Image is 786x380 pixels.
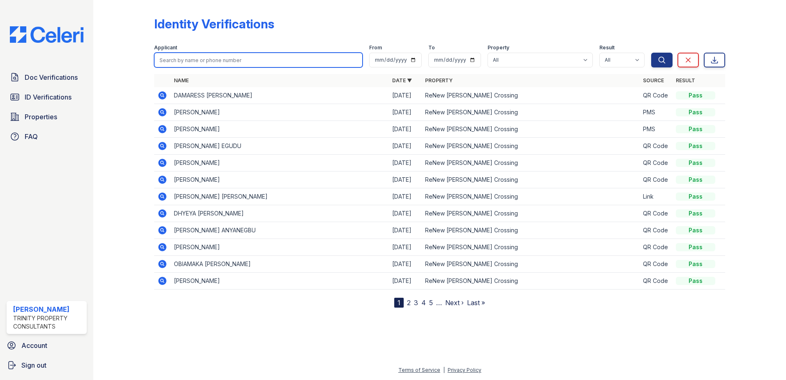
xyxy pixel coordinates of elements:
a: Name [174,77,189,83]
span: Account [21,341,47,350]
td: Link [640,188,673,205]
td: PMS [640,121,673,138]
td: [DATE] [389,155,422,171]
td: QR Code [640,87,673,104]
td: [DATE] [389,87,422,104]
td: [PERSON_NAME] [171,155,389,171]
span: FAQ [25,132,38,141]
div: Pass [676,209,715,218]
td: [PERSON_NAME] ANYANEGBU [171,222,389,239]
div: [PERSON_NAME] [13,304,83,314]
td: QR Code [640,222,673,239]
label: To [428,44,435,51]
div: | [443,367,445,373]
td: QR Code [640,155,673,171]
td: [PERSON_NAME] [171,239,389,256]
a: 3 [414,299,418,307]
td: QR Code [640,138,673,155]
td: [PERSON_NAME] [171,104,389,121]
td: [DATE] [389,188,422,205]
td: ReNew [PERSON_NAME] Crossing [422,155,640,171]
td: QR Code [640,205,673,222]
a: Sign out [3,357,90,373]
td: [PERSON_NAME] [171,121,389,138]
input: Search by name or phone number [154,53,363,67]
a: Properties [7,109,87,125]
div: Pass [676,277,715,285]
label: Applicant [154,44,177,51]
label: Property [488,44,509,51]
td: [DATE] [389,256,422,273]
td: [PERSON_NAME] [171,171,389,188]
td: ReNew [PERSON_NAME] Crossing [422,205,640,222]
td: ReNew [PERSON_NAME] Crossing [422,87,640,104]
td: QR Code [640,273,673,290]
a: Property [425,77,453,83]
a: Doc Verifications [7,69,87,86]
td: DAMARESS [PERSON_NAME] [171,87,389,104]
td: QR Code [640,239,673,256]
a: Source [643,77,664,83]
td: [DATE] [389,138,422,155]
a: Result [676,77,695,83]
span: Properties [25,112,57,122]
div: Pass [676,260,715,268]
div: Pass [676,108,715,116]
td: PMS [640,104,673,121]
a: Date ▼ [392,77,412,83]
td: ReNew [PERSON_NAME] Crossing [422,104,640,121]
td: [DATE] [389,273,422,290]
a: Last » [467,299,485,307]
td: OBIAMAKA [PERSON_NAME] [171,256,389,273]
div: Pass [676,91,715,100]
td: [DATE] [389,121,422,138]
td: ReNew [PERSON_NAME] Crossing [422,121,640,138]
div: Pass [676,176,715,184]
span: ID Verifications [25,92,72,102]
td: DHYEYA [PERSON_NAME] [171,205,389,222]
div: Pass [676,192,715,201]
div: Pass [676,159,715,167]
td: ReNew [PERSON_NAME] Crossing [422,171,640,188]
a: 5 [429,299,433,307]
a: 4 [421,299,426,307]
div: Trinity Property Consultants [13,314,83,331]
td: [PERSON_NAME] [171,273,389,290]
span: Sign out [21,360,46,370]
td: ReNew [PERSON_NAME] Crossing [422,256,640,273]
td: [DATE] [389,222,422,239]
a: Account [3,337,90,354]
a: Terms of Service [398,367,440,373]
div: Pass [676,243,715,251]
div: Identity Verifications [154,16,274,31]
a: 2 [407,299,411,307]
a: ID Verifications [7,89,87,105]
td: [DATE] [389,171,422,188]
td: ReNew [PERSON_NAME] Crossing [422,138,640,155]
label: Result [599,44,615,51]
div: 1 [394,298,404,308]
td: ReNew [PERSON_NAME] Crossing [422,188,640,205]
td: QR Code [640,256,673,273]
td: [DATE] [389,239,422,256]
td: [PERSON_NAME] EGUDU [171,138,389,155]
label: From [369,44,382,51]
a: Next › [445,299,464,307]
div: Pass [676,125,715,133]
td: [DATE] [389,205,422,222]
td: [PERSON_NAME] [PERSON_NAME] [171,188,389,205]
img: CE_Logo_Blue-a8612792a0a2168367f1c8372b55b34899dd931a85d93a1a3d3e32e68fde9ad4.png [3,26,90,43]
td: ReNew [PERSON_NAME] Crossing [422,273,640,290]
td: [DATE] [389,104,422,121]
div: Pass [676,142,715,150]
td: QR Code [640,171,673,188]
span: Doc Verifications [25,72,78,82]
td: ReNew [PERSON_NAME] Crossing [422,239,640,256]
span: … [436,298,442,308]
td: ReNew [PERSON_NAME] Crossing [422,222,640,239]
div: Pass [676,226,715,234]
a: Privacy Policy [448,367,481,373]
a: FAQ [7,128,87,145]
